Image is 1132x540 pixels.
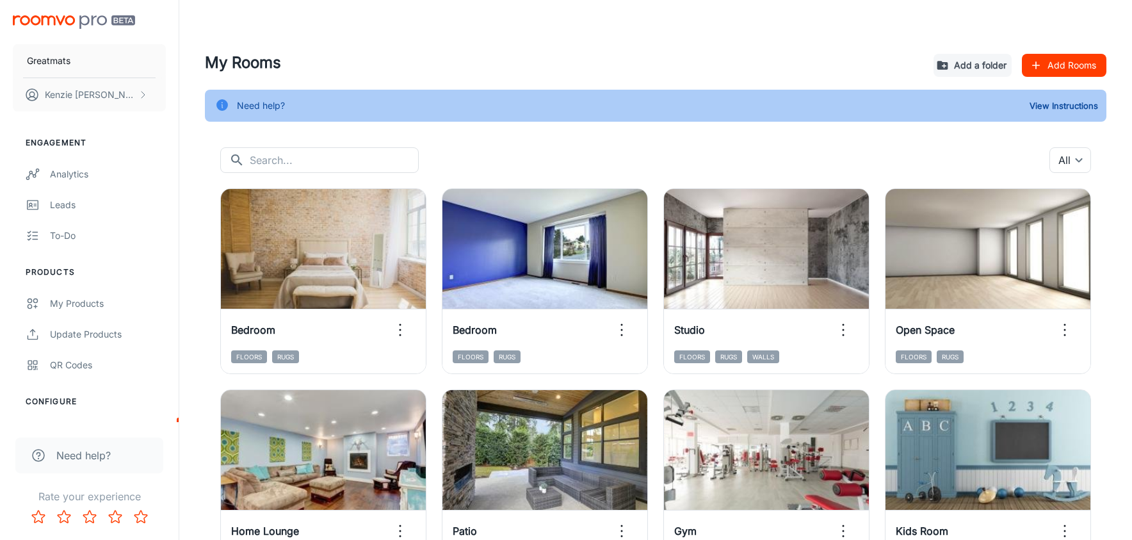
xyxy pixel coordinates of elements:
[231,322,275,338] h6: Bedroom
[205,51,923,74] h4: My Rooms
[715,350,742,363] span: Rugs
[77,504,102,530] button: Rate 3 star
[13,44,166,78] button: Greatmats
[896,322,955,338] h6: Open Space
[747,350,779,363] span: Walls
[50,167,166,181] div: Analytics
[674,350,710,363] span: Floors
[50,297,166,311] div: My Products
[51,504,77,530] button: Rate 2 star
[27,54,70,68] p: Greatmats
[1049,147,1091,173] div: All
[231,523,299,539] h6: Home Lounge
[26,504,51,530] button: Rate 1 star
[896,350,932,363] span: Floors
[13,15,135,29] img: Roomvo PRO Beta
[250,147,419,173] input: Search...
[934,54,1012,77] button: Add a folder
[237,94,285,118] div: Need help?
[494,350,521,363] span: Rugs
[453,322,497,338] h6: Bedroom
[45,88,135,102] p: Kenzie [PERSON_NAME]
[13,78,166,111] button: Kenzie [PERSON_NAME]
[128,504,154,530] button: Rate 5 star
[50,198,166,212] div: Leads
[50,229,166,243] div: To-do
[937,350,964,363] span: Rugs
[10,489,168,504] p: Rate your experience
[272,350,299,363] span: Rugs
[896,523,948,539] h6: Kids Room
[56,448,111,463] span: Need help?
[453,523,477,539] h6: Patio
[231,350,267,363] span: Floors
[50,358,166,372] div: QR Codes
[674,322,705,338] h6: Studio
[1022,54,1106,77] button: Add Rooms
[50,327,166,341] div: Update Products
[1026,96,1101,115] button: View Instructions
[102,504,128,530] button: Rate 4 star
[453,350,489,363] span: Floors
[674,523,697,539] h6: Gym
